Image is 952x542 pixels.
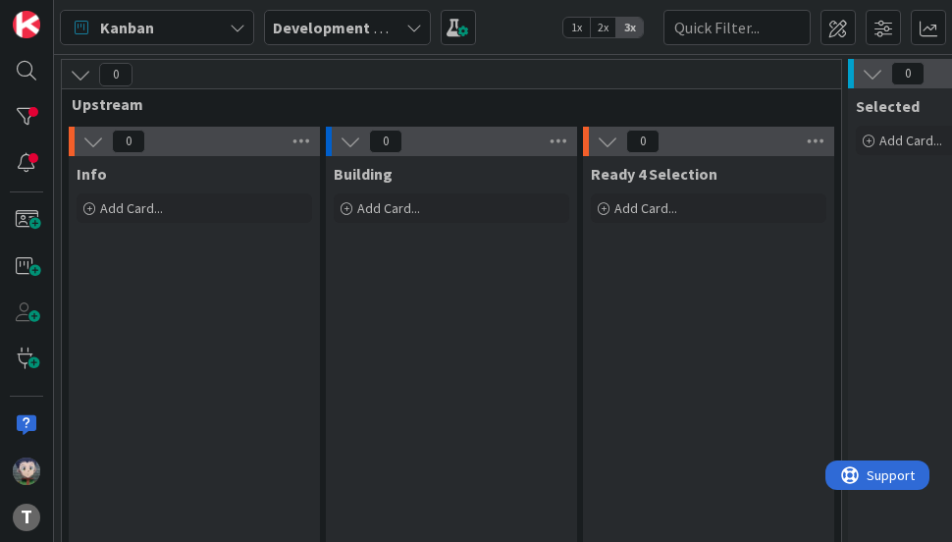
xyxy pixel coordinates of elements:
span: 2x [590,18,616,37]
span: Upstream [72,94,817,114]
input: Quick Filter... [663,10,811,45]
span: Ready 4 Selection [591,164,717,184]
span: 0 [369,130,402,153]
span: Add Card... [879,132,942,149]
span: Info [77,164,107,184]
b: Development & Quality Assurance [273,18,516,37]
span: Selected [856,96,920,116]
span: Add Card... [614,199,677,217]
span: 3x [616,18,643,37]
img: Visit kanbanzone.com [13,11,40,38]
img: LS [13,458,40,485]
span: 0 [891,62,925,85]
span: 0 [112,130,145,153]
span: Add Card... [100,199,163,217]
span: Support [41,3,89,27]
span: 0 [99,63,132,86]
div: T [13,504,40,531]
span: Kanban [100,16,154,39]
span: 1x [563,18,590,37]
span: Add Card... [357,199,420,217]
span: Building [334,164,393,184]
span: 0 [626,130,660,153]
